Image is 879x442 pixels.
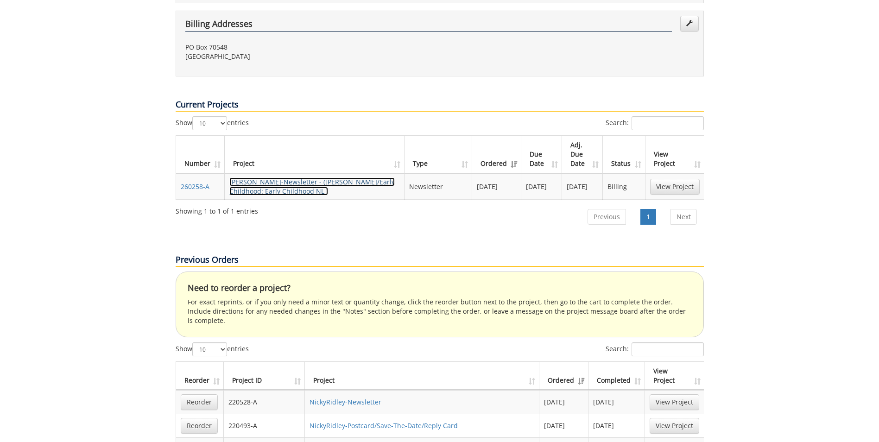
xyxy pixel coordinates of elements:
[181,394,218,410] a: Reorder
[185,52,433,61] p: [GEOGRAPHIC_DATA]
[588,390,645,414] td: [DATE]
[650,418,699,434] a: View Project
[224,362,305,390] th: Project ID: activate to sort column ascending
[603,136,645,173] th: Status: activate to sort column ascending
[176,203,258,216] div: Showing 1 to 1 of 1 entries
[562,173,603,200] td: [DATE]
[521,173,562,200] td: [DATE]
[539,362,588,390] th: Ordered: activate to sort column ascending
[645,136,704,173] th: View Project: activate to sort column ascending
[606,116,704,130] label: Search:
[310,421,458,430] a: NickyRidley-Postcard/Save-The-Date/Reply Card
[603,173,645,200] td: Billing
[224,414,305,437] td: 220493-A
[192,342,227,356] select: Showentries
[224,390,305,414] td: 220528-A
[188,284,692,293] h4: Need to reorder a project?
[405,136,472,173] th: Type: activate to sort column ascending
[670,209,697,225] a: Next
[472,136,521,173] th: Ordered: activate to sort column ascending
[310,398,381,406] a: NickyRidley-Newsletter
[305,362,539,390] th: Project: activate to sort column ascending
[539,390,588,414] td: [DATE]
[472,173,521,200] td: [DATE]
[185,19,672,32] h4: Billing Addresses
[176,99,704,112] p: Current Projects
[588,414,645,437] td: [DATE]
[176,116,249,130] label: Show entries
[185,43,433,52] p: PO Box 70548
[176,342,249,356] label: Show entries
[588,209,626,225] a: Previous
[632,342,704,356] input: Search:
[176,362,224,390] th: Reorder: activate to sort column ascending
[405,173,472,200] td: Newsletter
[680,16,699,32] a: Edit Addresses
[606,342,704,356] label: Search:
[181,182,209,191] a: 260258-A
[562,136,603,173] th: Adj. Due Date: activate to sort column ascending
[588,362,645,390] th: Completed: activate to sort column ascending
[176,254,704,267] p: Previous Orders
[650,394,699,410] a: View Project
[632,116,704,130] input: Search:
[640,209,656,225] a: 1
[192,116,227,130] select: Showentries
[225,136,405,173] th: Project: activate to sort column ascending
[645,362,704,390] th: View Project: activate to sort column ascending
[539,414,588,437] td: [DATE]
[521,136,562,173] th: Due Date: activate to sort column ascending
[188,297,692,325] p: For exact reprints, or if you only need a minor text or quantity change, click the reorder button...
[181,418,218,434] a: Reorder
[229,177,395,196] a: [PERSON_NAME]-Newsletter - ([PERSON_NAME]/Early Childhood: Early Childhood NL )
[650,179,700,195] a: View Project
[176,136,225,173] th: Number: activate to sort column ascending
